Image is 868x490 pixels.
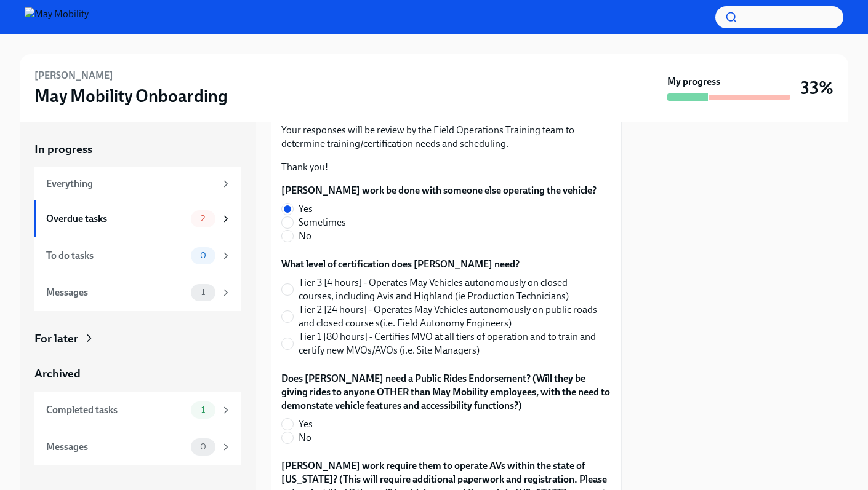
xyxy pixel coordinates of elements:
a: In progress [34,141,241,157]
div: Everything [46,177,215,191]
span: 1 [194,405,212,414]
span: 0 [193,442,214,451]
span: Sometimes [299,216,346,229]
a: Everything [34,167,241,200]
div: Overdue tasks [46,212,186,226]
span: 1 [194,288,212,297]
a: Overdue tasks2 [34,200,241,237]
span: 2 [193,214,212,223]
label: What level of certification does [PERSON_NAME] need? [281,258,611,271]
h6: [PERSON_NAME] [34,69,113,82]
div: Messages [46,286,186,299]
strong: My progress [667,75,720,89]
a: Messages1 [34,274,241,311]
div: Messages [46,440,186,454]
img: May Mobility [25,7,89,27]
span: No [299,229,311,243]
p: Thank you! [281,160,611,174]
span: 0 [193,251,214,260]
p: Your responses will be review by the Field Operations Training team to determine training/certifi... [281,124,611,151]
label: [PERSON_NAME] work be done with someone else operating the vehicle? [281,184,597,197]
div: To do tasks [46,249,186,263]
a: Messages0 [34,429,241,465]
span: Yes [299,417,313,431]
span: Tier 1 [80 hours] - Certifies MVO at all tiers of operation and to train and certify new MVOs/AVO... [299,330,601,357]
span: Tier 3 [4 hours] - Operates May Vehicles autonomously on closed courses, including Avis and Highl... [299,276,601,303]
span: Tier 2 [24 hours] - Operates May Vehicles autonomously on public roads and closed course s(i.e. F... [299,303,601,330]
a: For later [34,331,241,347]
span: Yes [299,202,313,216]
a: Archived [34,366,241,382]
div: Completed tasks [46,403,186,417]
a: To do tasks0 [34,237,241,274]
span: No [299,431,311,445]
label: Does [PERSON_NAME] need a Public Rides Endorsement? (Will they be giving rides to anyone OTHER th... [281,372,611,413]
a: Completed tasks1 [34,392,241,429]
h3: 33% [800,77,834,99]
div: For later [34,331,78,347]
h3: May Mobility Onboarding [34,85,228,107]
